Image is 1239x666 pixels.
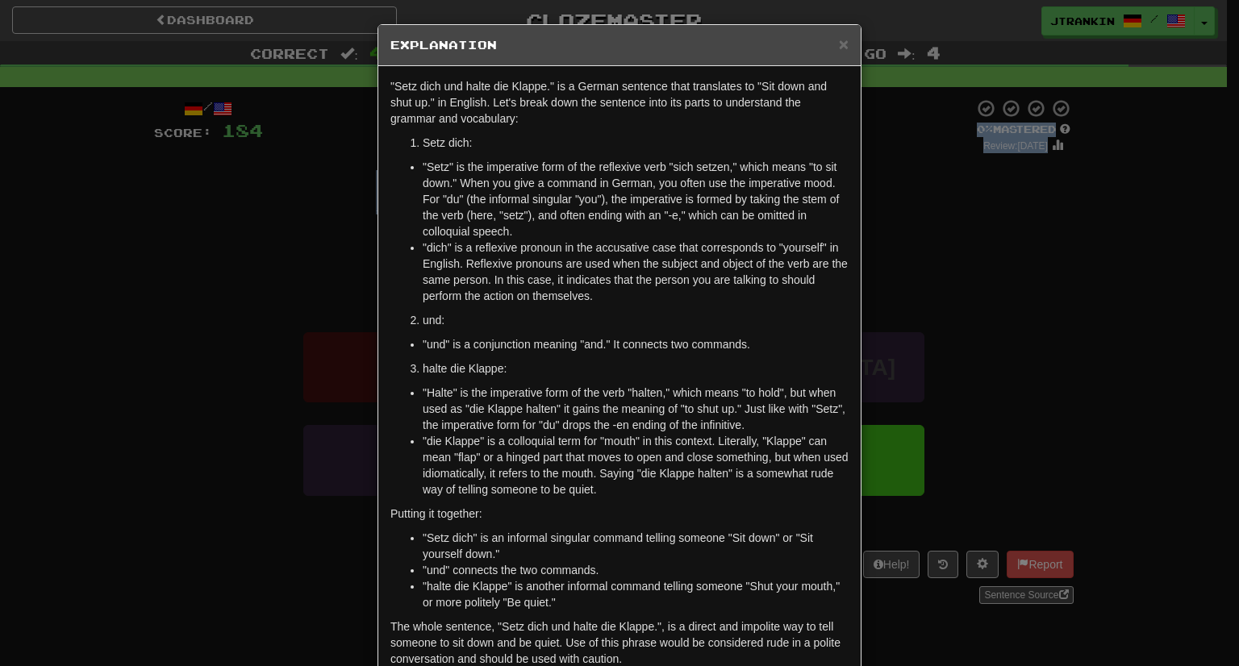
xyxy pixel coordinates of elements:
li: und: [423,312,849,328]
li: "die Klappe" is a colloquial term for "mouth" in this context. Literally, "Klappe" can mean "flap... [423,433,849,497]
h5: Explanation [390,37,849,53]
li: Setz dich: [423,135,849,151]
li: "und" is a conjunction meaning "and." It connects two commands. [423,336,849,352]
li: "und" connects the two commands. [423,562,849,578]
span: × [839,35,849,53]
li: "dich" is a reflexive pronoun in the accusative case that corresponds to "yourself" in English. R... [423,239,849,304]
li: "halte die Klappe" is another informal command telling someone "Shut your mouth," or more politel... [423,578,849,610]
p: Putting it together: [390,506,849,522]
li: halte die Klappe: [423,360,849,377]
button: Close [839,35,849,52]
li: "Setz" is the imperative form of the reflexive verb "sich setzen," which means "to sit down." Whe... [423,159,849,239]
li: "Halte" is the imperative form of the verb "halten," which means "to hold", but when used as "die... [423,385,849,433]
p: "Setz dich und halte die Klappe." is a German sentence that translates to "Sit down and shut up."... [390,78,849,127]
li: "Setz dich" is an informal singular command telling someone "Sit down" or "Sit yourself down." [423,530,849,562]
